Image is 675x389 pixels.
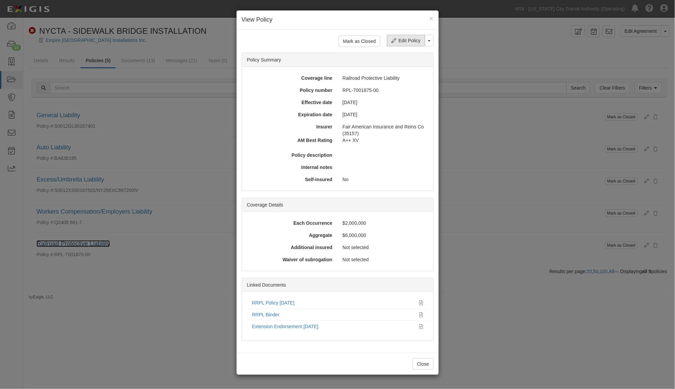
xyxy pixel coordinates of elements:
[245,232,338,239] div: Aggregate
[245,164,338,171] div: Internal notes
[252,311,414,318] div: RRPL Binder
[338,256,431,263] div: Not selected
[338,244,431,251] div: Not selected
[245,176,338,183] div: Self-insured
[338,99,431,106] div: [DATE]
[242,137,338,144] div: AM Best Rating
[338,87,431,94] div: RPL-7001875-00
[252,323,414,330] div: Extension Endorsement 6.30.26
[413,358,434,370] button: Close
[245,99,338,106] div: Effective date
[252,324,319,329] a: Extension Endorsement [DATE]
[429,15,433,22] button: Close
[338,176,431,183] div: No
[245,256,338,263] div: Waiver of subrogation
[242,53,433,67] div: Policy Summary
[242,16,434,24] h4: View Policy
[252,300,295,306] a: RRPL Policy [DATE]
[338,232,431,239] div: $6,000,000
[245,152,338,159] div: Policy description
[338,137,433,144] div: A++ XV
[245,244,338,251] div: Additional insured
[338,111,431,118] div: [DATE]
[242,198,433,212] div: Coverage Details
[338,75,431,81] div: Railroad Protective Liability
[242,278,433,292] div: Linked Documents
[339,35,380,47] button: Mark as Closed
[245,220,338,226] div: Each Occurrence
[252,312,280,317] a: RRPL Binder
[245,111,338,118] div: Expiration date
[338,123,431,137] div: Fair American Insurance and Reins Co (35157)
[338,220,431,226] div: $2,000,000
[252,299,414,306] div: RRPL Policy 07.15.25
[245,123,338,130] div: Insurer
[387,35,425,46] a: Edit Policy
[245,87,338,94] div: Policy number
[245,75,338,81] div: Coverage line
